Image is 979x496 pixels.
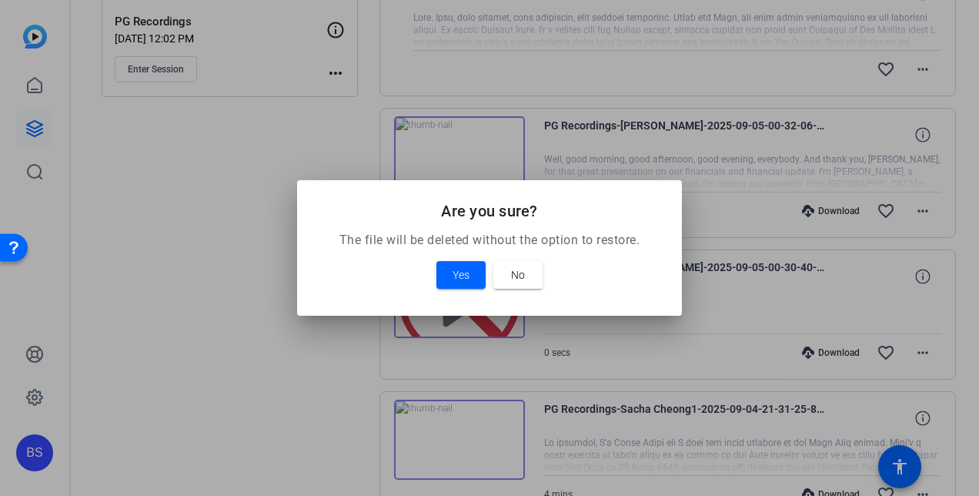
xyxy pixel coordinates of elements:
[316,199,663,223] h2: Are you sure?
[453,266,469,284] span: Yes
[436,261,486,289] button: Yes
[493,261,543,289] button: No
[511,266,525,284] span: No
[316,231,663,250] p: The file will be deleted without the option to restore.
